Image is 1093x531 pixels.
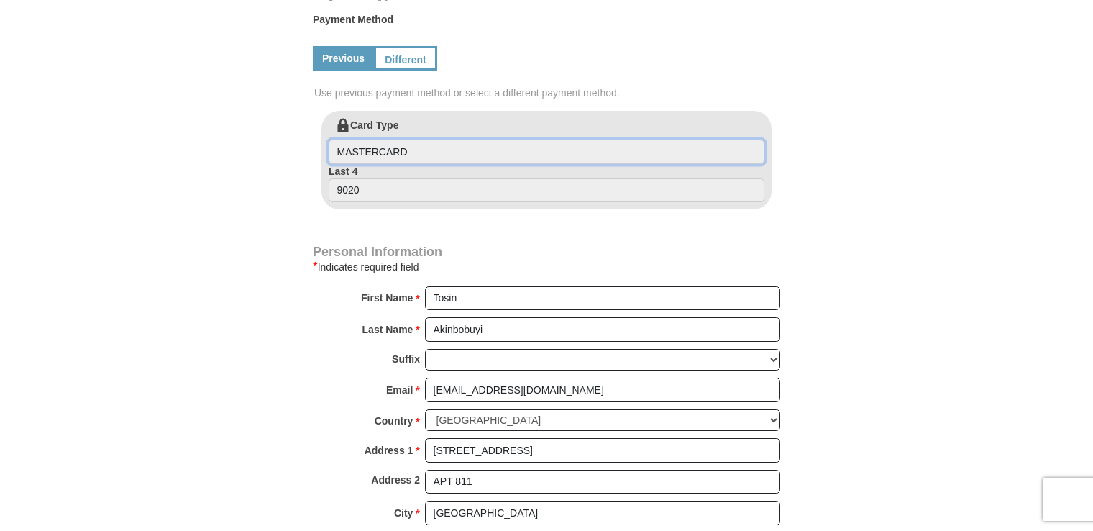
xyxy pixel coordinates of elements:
span: Use previous payment method or select a different payment method. [314,86,782,100]
strong: Country [375,411,413,431]
input: Last 4 [329,178,764,203]
strong: Suffix [392,349,420,369]
strong: Email [386,380,413,400]
label: Payment Method [313,12,780,34]
strong: First Name [361,288,413,308]
input: Card Type [329,140,764,164]
label: Card Type [329,118,764,164]
a: Previous [313,46,374,71]
div: Indicates required field [313,258,780,276]
label: Last 4 [329,164,764,203]
strong: Address 2 [371,470,420,490]
strong: City [394,503,413,523]
strong: Last Name [362,319,413,340]
a: Different [374,46,437,71]
h4: Personal Information [313,246,780,258]
strong: Address 1 [365,440,413,460]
